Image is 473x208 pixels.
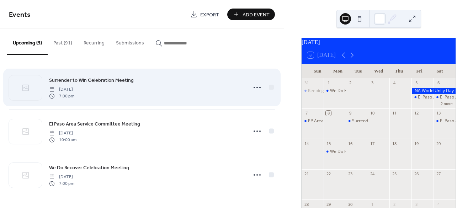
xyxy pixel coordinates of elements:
[49,86,74,93] span: [DATE]
[302,118,324,124] div: EP Area Technology Subcommittee Meeting
[326,141,331,146] div: 15
[370,171,375,177] div: 24
[348,141,353,146] div: 16
[9,8,31,22] span: Events
[330,149,402,155] div: We Do Recover Celebration Meeting
[302,88,324,94] div: Keeping It Simple Group Meeting and a Meal
[330,88,421,94] div: We Do Recover Annual Cookout & Celebration
[370,80,375,86] div: 3
[227,9,275,20] button: Add Event
[304,111,309,116] div: 7
[436,202,441,207] div: 4
[411,94,434,100] div: El Paso Area P&P Subcommittee meeting
[110,29,150,54] button: Submissions
[430,64,450,78] div: Sat
[49,77,134,84] span: Surrender to Win Celebration Meeting
[304,80,309,86] div: 31
[326,202,331,207] div: 29
[414,80,419,86] div: 5
[307,64,328,78] div: Sun
[436,111,441,116] div: 13
[304,141,309,146] div: 14
[49,120,140,128] a: El Paso Area Service Committee Meeting
[326,111,331,116] div: 8
[370,141,375,146] div: 17
[389,64,409,78] div: Thu
[392,202,397,207] div: 2
[7,29,48,55] button: Upcoming (3)
[304,202,309,207] div: 28
[326,80,331,86] div: 1
[392,111,397,116] div: 11
[368,64,389,78] div: Wed
[78,29,110,54] button: Recurring
[243,11,270,18] span: Add Event
[346,118,368,124] div: Surrender to Win Celebration Meeting
[352,118,427,124] div: Surrender to Win Celebration Meeting
[324,149,346,155] div: We Do Recover Celebration Meeting
[414,202,419,207] div: 3
[304,171,309,177] div: 21
[436,171,441,177] div: 27
[348,202,353,207] div: 30
[308,88,396,94] div: Keeping It Simple Group Meeting and a Meal
[414,141,419,146] div: 19
[49,137,76,143] span: 10:00 am
[370,111,375,116] div: 10
[370,202,375,207] div: 1
[409,64,429,78] div: Fri
[302,38,456,47] div: [DATE]
[414,171,419,177] div: 26
[185,9,224,20] a: Export
[414,111,419,116] div: 12
[392,141,397,146] div: 18
[324,88,346,94] div: We Do Recover Annual Cookout & Celebration
[49,130,76,137] span: [DATE]
[392,171,397,177] div: 25
[326,171,331,177] div: 22
[200,11,219,18] span: Export
[411,88,456,94] div: NA World Unity Day
[308,118,395,124] div: EP Area Technology Subcommittee Meeting
[49,180,74,187] span: 7:00 pm
[434,118,456,124] div: El Paso Area Service Committee Meeting
[348,171,353,177] div: 23
[48,29,78,54] button: Past (91)
[436,80,441,86] div: 6
[438,100,456,106] button: 2 more
[348,80,353,86] div: 2
[49,174,74,180] span: [DATE]
[348,64,368,78] div: Tue
[49,93,74,99] span: 7:00 pm
[392,80,397,86] div: 4
[436,141,441,146] div: 20
[49,76,134,84] a: Surrender to Win Celebration Meeting
[434,94,456,100] div: El Paso Area H&I Meeting
[348,111,353,116] div: 9
[49,164,129,172] a: We Do Recover Celebration Meeting
[328,64,348,78] div: Mon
